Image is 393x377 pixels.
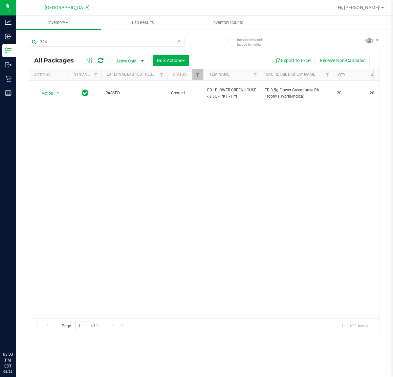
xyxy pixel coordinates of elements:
span: [GEOGRAPHIC_DATA] [45,5,90,11]
span: Page of 1 [56,321,103,331]
button: Export to Excel [272,55,316,66]
inline-svg: Inventory [5,47,11,54]
a: Inventory [16,16,101,30]
button: Bulk Actions [153,55,189,66]
input: 1 [75,321,87,331]
span: PASSED [105,90,163,96]
span: 1 - 1 of 1 items [336,321,373,331]
iframe: Resource center [7,324,26,344]
span: Include items not tagged for facility [237,37,270,47]
span: All Packages [34,57,80,64]
p: 03:03 PM EDT [3,351,13,369]
a: Inventory Counts [186,16,271,30]
span: FD - FLOWER GREENHOUSE - 3.5G - PKT - HYI [207,87,257,100]
a: Filter [156,69,167,80]
a: Sku Retail Display Name [266,72,315,77]
span: Lab Results [123,20,163,26]
inline-svg: Inbound [5,33,11,40]
span: 20 [337,90,362,96]
a: External Lab Test Result [107,72,158,77]
span: select [54,89,62,98]
a: Available [371,73,391,77]
inline-svg: Reports [5,90,11,96]
a: Sync Status [74,72,99,77]
inline-svg: Retail [5,76,11,82]
a: Filter [250,69,261,80]
span: Hi, [PERSON_NAME]! [338,5,381,10]
a: Qty [338,73,345,77]
span: Clear [177,37,181,45]
div: Actions [34,73,66,77]
span: Inventory Counts [204,20,252,26]
a: Filter [322,69,333,80]
a: Filter [91,69,101,80]
a: Item Name [208,72,229,77]
span: Inventory [16,20,101,26]
a: Status [172,72,186,77]
span: FD 3.5g Flower Greenhouse PK Trophy (Hybrid-Indica) [265,87,329,100]
span: Bulk Actions [157,58,185,63]
input: Search Package ID, Item Name, SKU, Lot or Part Number... [29,37,185,47]
a: Filter [192,69,203,80]
span: Created [171,90,199,96]
span: Action [36,89,54,98]
a: Lab Results [101,16,186,30]
inline-svg: Analytics [5,19,11,26]
p: 08/22 [3,369,13,374]
span: In Sync [82,88,89,98]
inline-svg: Outbound [5,61,11,68]
button: Receive Non-Cannabis [316,55,370,66]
